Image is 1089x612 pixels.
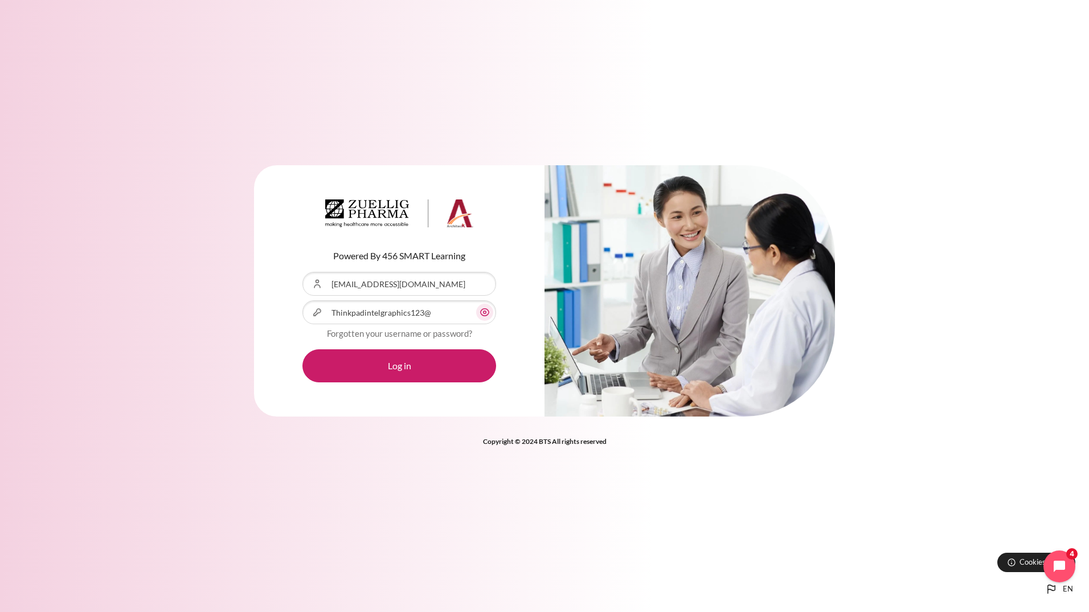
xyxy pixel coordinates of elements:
p: Powered By 456 SMART Learning [302,249,496,263]
a: Architeck [325,199,473,232]
input: Username or Email Address [302,272,496,296]
span: Cookies notice [1020,557,1067,568]
input: Password [302,300,496,324]
button: Languages [1040,578,1078,601]
img: Architeck [325,199,473,228]
strong: Copyright © 2024 BTS All rights reserved [483,437,607,446]
button: Log in [302,349,496,382]
a: Forgotten your username or password? [327,328,472,338]
span: en [1063,584,1073,595]
button: Cookies notice [997,553,1075,572]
